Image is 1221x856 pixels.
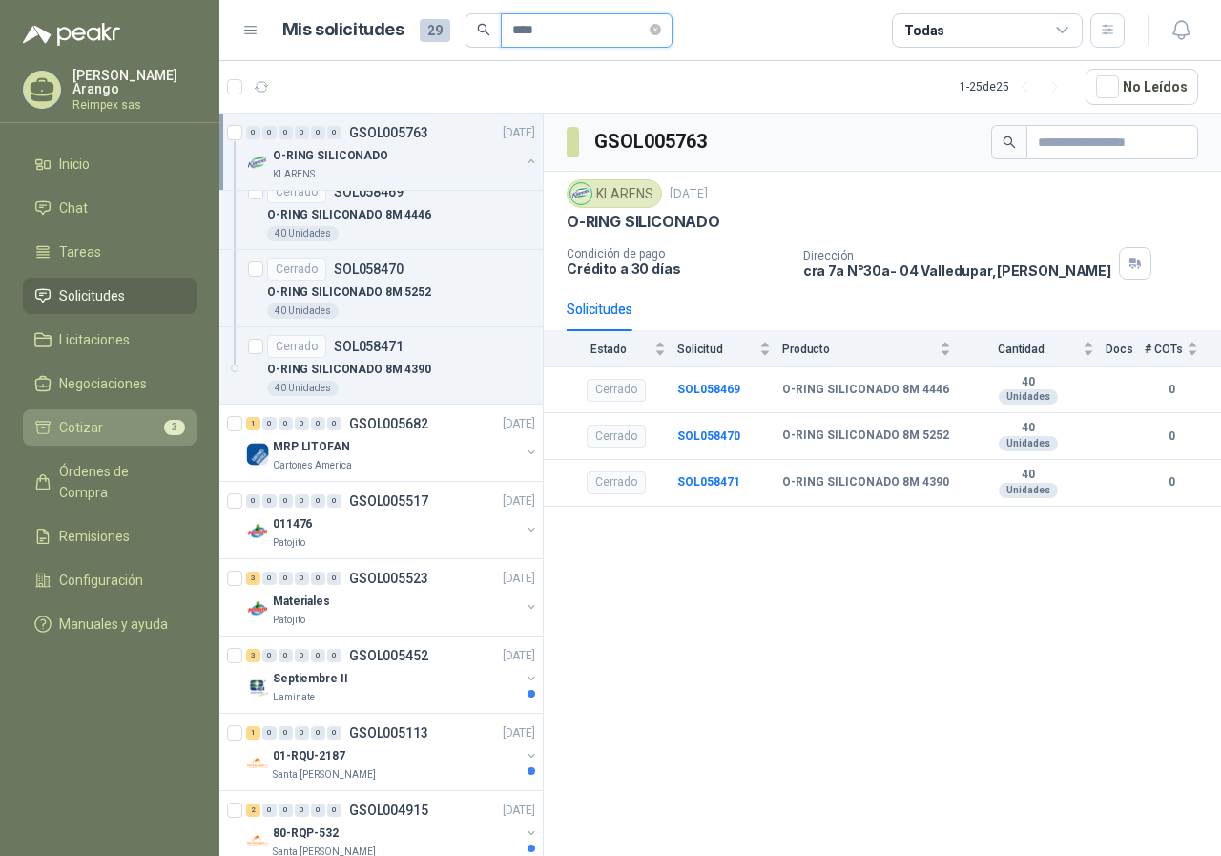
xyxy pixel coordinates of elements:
a: CerradoSOL058471O-RING SILICONADO 8M 439040 Unidades [219,327,543,405]
span: search [1003,136,1016,149]
div: 0 [279,649,293,662]
div: 0 [311,649,325,662]
img: Company Logo [246,829,269,852]
div: 0 [262,649,277,662]
div: Cerrado [267,258,326,281]
p: Septiembre II [273,670,347,688]
b: 0 [1145,473,1198,491]
a: 0 0 0 0 0 0 GSOL005763[DATE] Company LogoO-RING SILICONADOKLARENS [246,121,539,182]
div: 3 [246,572,260,585]
span: 29 [420,19,450,42]
p: KLARENS [273,167,315,182]
p: Crédito a 30 días [567,261,788,277]
div: 0 [311,726,325,740]
a: Solicitudes [23,278,197,314]
div: 0 [279,126,293,139]
img: Company Logo [246,597,269,620]
a: Inicio [23,146,197,182]
div: 0 [262,726,277,740]
a: SOL058470 [677,429,740,443]
img: Logo peakr [23,23,120,46]
div: 0 [311,417,325,430]
p: [DATE] [503,724,535,742]
h1: Mis solicitudes [282,16,404,44]
a: Cotizar3 [23,409,197,446]
div: 0 [295,649,309,662]
div: 0 [246,126,260,139]
div: 0 [279,726,293,740]
div: Cerrado [587,471,646,494]
a: Chat [23,190,197,226]
p: SOL058470 [334,262,404,276]
b: O-RING SILICONADO 8M 4446 [782,383,949,398]
span: Cotizar [59,417,103,438]
div: 1 - 25 de 25 [960,72,1070,102]
p: Dirección [803,249,1111,262]
p: Reimpex sas [72,99,197,111]
div: Todas [904,20,944,41]
p: [DATE] [503,570,535,588]
div: 0 [262,126,277,139]
div: 0 [279,572,293,585]
div: 0 [262,572,277,585]
p: [DATE] [670,185,708,203]
div: 0 [262,804,277,817]
div: 1 [246,417,260,430]
div: 0 [311,804,325,817]
a: Configuración [23,562,197,598]
p: [PERSON_NAME] Arango [72,69,197,95]
div: 0 [295,726,309,740]
p: Santa [PERSON_NAME] [273,767,376,783]
b: O-RING SILICONADO 8M 5252 [782,428,949,444]
p: O-RING SILICONADO 8M 4446 [267,206,431,224]
th: Estado [544,331,677,366]
p: O-RING SILICONADO 8M 4390 [267,361,431,379]
img: Company Logo [246,675,269,698]
div: 0 [295,417,309,430]
span: 3 [164,420,185,435]
span: Configuración [59,570,143,591]
div: 0 [327,726,341,740]
div: Cerrado [267,180,326,203]
b: 0 [1145,381,1198,399]
div: 40 Unidades [267,226,339,241]
a: Tareas [23,234,197,270]
p: Condición de pago [567,247,788,261]
p: [DATE] [503,802,535,820]
div: 0 [295,572,309,585]
p: [DATE] [503,124,535,142]
p: 01-RQU-2187 [273,747,345,765]
span: Solicitud [677,343,755,356]
span: Licitaciones [59,329,130,350]
span: Solicitudes [59,285,125,306]
p: cra 7a N°30a- 04 Valledupar , [PERSON_NAME] [803,262,1111,279]
b: 40 [962,375,1094,390]
h3: GSOL005763 [594,127,710,157]
div: 0 [279,804,293,817]
div: 40 Unidades [267,381,339,396]
p: GSOL005682 [349,417,428,430]
p: GSOL005113 [349,726,428,740]
img: Company Logo [246,752,269,775]
p: [DATE] [503,492,535,511]
div: Solicitudes [567,299,632,320]
div: 0 [311,572,325,585]
img: Company Logo [246,443,269,466]
p: O-RING SILICONADO [273,147,388,165]
p: Materiales [273,593,330,611]
p: GSOL004915 [349,804,428,817]
p: MRP LITOFAN [273,438,350,456]
div: 0 [327,126,341,139]
p: GSOL005517 [349,494,428,508]
div: Unidades [999,389,1058,405]
div: 0 [327,494,341,508]
div: 0 [311,126,325,139]
span: Estado [567,343,651,356]
a: 0 0 0 0 0 0 GSOL005517[DATE] Company Logo011476Patojito [246,490,539,551]
span: close-circle [650,24,661,35]
div: 0 [311,494,325,508]
p: Patojito [273,613,305,628]
a: Licitaciones [23,322,197,358]
p: SOL058469 [334,185,404,198]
